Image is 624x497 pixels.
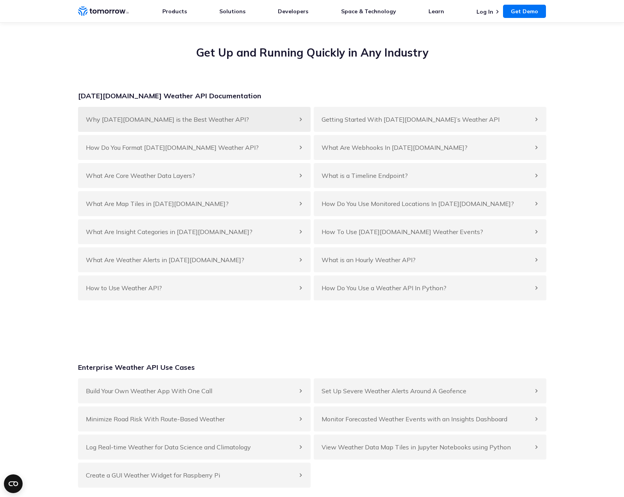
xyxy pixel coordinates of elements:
h4: How Do You Use a Weather API In Python? [322,283,531,293]
h4: Why [DATE][DOMAIN_NAME] is the Best Weather API? [86,115,295,124]
a: Products [162,8,187,15]
h4: What Are Weather Alerts in [DATE][DOMAIN_NAME]? [86,255,295,264]
div: What Are Weather Alerts in [DATE][DOMAIN_NAME]? [78,247,311,272]
div: Monitor Forecasted Weather Events with an Insights Dashboard [314,406,546,431]
div: How Do You Format [DATE][DOMAIN_NAME] Weather API? [78,135,311,160]
h4: What Are Core Weather Data Layers? [86,171,295,180]
div: What Are Insight Categories in [DATE][DOMAIN_NAME]? [78,219,311,244]
h4: How to Use Weather API? [86,283,295,293]
div: Set Up Severe Weather Alerts Around A Geofence [314,378,546,403]
a: Learn [428,8,444,15]
h3: Enterprise Weather API Use Cases [78,363,195,372]
a: Space & Technology [341,8,396,15]
div: Log Real-time Weather for Data Science and Climatology [78,435,311,460]
div: What is an Hourly Weather API? [314,247,546,272]
h4: What Are Insight Categories in [DATE][DOMAIN_NAME]? [86,227,295,236]
div: Why [DATE][DOMAIN_NAME] is the Best Weather API? [78,107,311,132]
a: Home link [78,5,129,17]
h4: How Do You Format [DATE][DOMAIN_NAME] Weather API? [86,143,295,152]
button: Open CMP widget [4,474,23,493]
div: How Do You Use a Weather API In Python? [314,275,546,300]
div: What Are Core Weather Data Layers? [78,163,311,188]
h4: What is an Hourly Weather API? [322,255,531,264]
h4: What Are Map Tiles in [DATE][DOMAIN_NAME]? [86,199,295,208]
div: How Do You Use Monitored Locations In [DATE][DOMAIN_NAME]? [314,191,546,216]
h3: [DATE][DOMAIN_NAME] Weather API Documentation [78,91,261,101]
h4: Monitor Forecasted Weather Events with an Insights Dashboard [322,414,531,424]
div: What Are Map Tiles in [DATE][DOMAIN_NAME]? [78,191,311,216]
a: Log In [476,8,493,15]
a: Developers [278,8,308,15]
h4: Create a GUI Weather Widget for Raspberry Pi [86,470,295,480]
h4: How Do You Use Monitored Locations In [DATE][DOMAIN_NAME]? [322,199,531,208]
div: Create a GUI Weather Widget for Raspberry Pi [78,463,311,488]
div: How To Use [DATE][DOMAIN_NAME] Weather Events? [314,219,546,244]
h4: Set Up Severe Weather Alerts Around A Geofence [322,386,531,396]
h2: Get Up and Running Quickly in Any Industry [78,45,546,60]
h4: View Weather Data Map Tiles in Jupyter Notebooks using Python [322,442,531,452]
div: What Are Webhooks In [DATE][DOMAIN_NAME]? [314,135,546,160]
a: Get Demo [503,5,546,18]
div: Getting Started With [DATE][DOMAIN_NAME]’s Weather API [314,107,546,132]
div: What is a Timeline Endpoint? [314,163,546,188]
h4: Minimize Road Risk With Route-Based Weather [86,414,295,424]
h4: What Are Webhooks In [DATE][DOMAIN_NAME]? [322,143,531,152]
h4: Getting Started With [DATE][DOMAIN_NAME]’s Weather API [322,115,531,124]
div: How to Use Weather API? [78,275,311,300]
div: Minimize Road Risk With Route-Based Weather [78,406,311,431]
h4: Build Your Own Weather App With One Call [86,386,295,396]
h4: How To Use [DATE][DOMAIN_NAME] Weather Events? [322,227,531,236]
h4: Log Real-time Weather for Data Science and Climatology [86,442,295,452]
a: Solutions [219,8,245,15]
div: Build Your Own Weather App With One Call [78,378,311,403]
h4: What is a Timeline Endpoint? [322,171,531,180]
div: View Weather Data Map Tiles in Jupyter Notebooks using Python [314,435,546,460]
